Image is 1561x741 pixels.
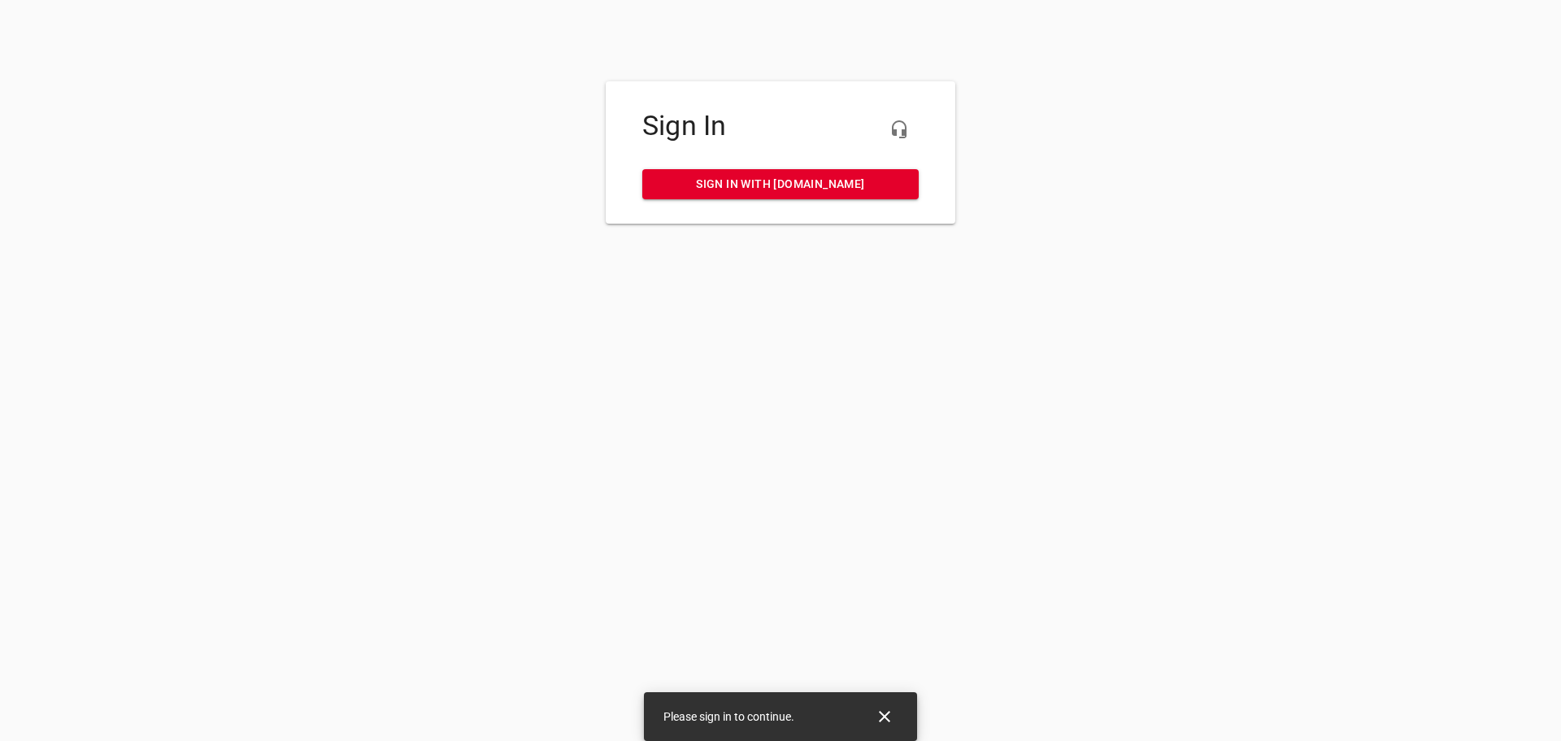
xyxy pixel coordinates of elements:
[655,174,906,194] span: Sign in with [DOMAIN_NAME]
[865,697,904,736] button: Close
[642,110,919,142] h4: Sign In
[642,169,919,199] a: Sign in with [DOMAIN_NAME]
[663,710,794,723] span: Please sign in to continue.
[880,110,919,149] button: Live Chat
